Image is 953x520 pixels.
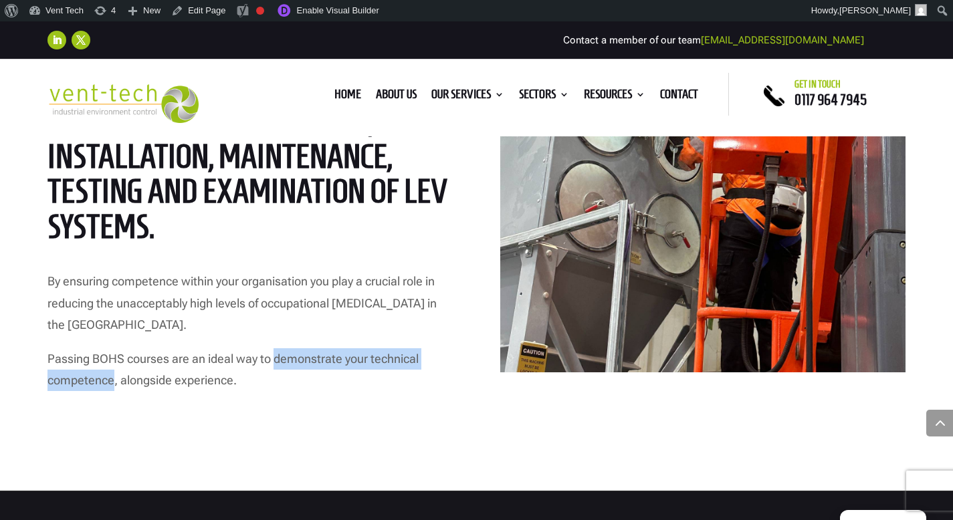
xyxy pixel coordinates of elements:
a: [EMAIL_ADDRESS][DOMAIN_NAME] [701,34,864,46]
a: Resources [584,90,645,104]
a: About us [376,90,417,104]
span: Contact a member of our team [563,34,864,46]
a: Home [334,90,361,104]
a: Contact [660,90,698,104]
a: Our Services [431,90,504,104]
a: 0117 964 7945 [795,92,867,108]
a: Sectors [519,90,569,104]
img: 2023-09-27T08_35_16.549ZVENT-TECH---Clear-background [47,84,199,123]
span: [PERSON_NAME] [839,5,911,15]
a: Follow on X [72,31,90,49]
p: Passing BOHS courses are an ideal way to demonstrate your technical competence, alongside experie... [47,348,453,392]
a: Follow on LinkedIn [47,31,66,49]
p: By ensuring competence within your organisation you play a crucial role in reducing the unaccepta... [47,271,453,348]
span: Get in touch [795,79,841,90]
div: Focus keyphrase not set [256,7,264,15]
